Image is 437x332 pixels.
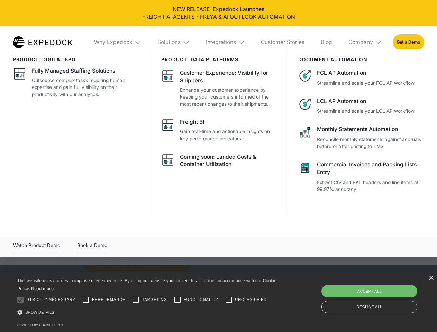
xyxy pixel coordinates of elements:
iframe: Chat Widget [322,257,437,332]
span: Show details [25,310,54,314]
div: Why Expedock [94,39,133,46]
div: Solutions [152,26,195,58]
div: PRODUCT: data platforms [161,57,276,62]
div: Customer Experience: Visibility for Shippers [180,69,276,84]
a: Coming soon: Landed Costs & Container Utilization [161,153,276,170]
p: Reconcile monthly statements against accruals before or after posting to TMS [317,136,424,150]
p: Extract CIV and PKL headers and line items at 99.97% accuracy [317,179,424,193]
a: Book a Demo [77,241,107,252]
a: Get a Demo [393,34,424,50]
span: Targeting [142,297,167,303]
p: Enhance your customer experience by keeping your customers informed of the most recent changes to... [180,86,276,108]
div: Integrations [206,39,236,46]
span: Strictly necessary [27,297,75,303]
div: Watch Product Demo [13,241,60,252]
a: LCL AP AutomationStreamline and scale your LCL AP workflow [298,98,424,115]
span: Unclassified [235,297,267,303]
div: Show details [17,308,279,317]
div: Coming soon: Landed Costs & Container Utilization [180,153,276,168]
div: Integrations [200,26,250,58]
p: Gain real-time and actionable insights on key performance indicators [180,128,276,142]
a: Commercial Invoices and Packing Lists EntryExtract CIV and PKL headers and line items at 99.97% a... [298,161,424,193]
a: Freight BIGain real-time and actionable insights on key performance indicators [161,118,276,142]
div: Company [343,26,387,58]
a: Monthly Statements AutomationReconcile monthly statements against accruals before or after postin... [298,126,424,150]
div: NEW RELEASE: Expedock Launches [6,6,432,21]
a: FREIGHT AI AGENTS - FREYA & AI OUTLOOK AUTOMATION [6,13,432,21]
div: Company [348,39,373,46]
span: Performance [92,297,126,303]
div: Freight BI [180,118,204,126]
a: Powered by cookie-script [17,323,64,327]
div: Commercial Invoices and Packing Lists Entry [317,161,424,176]
div: document automation [298,57,424,62]
a: Read more [31,286,54,291]
a: Blog [315,26,337,58]
p: Streamline and scale your FCL AP workflow [317,80,424,87]
div: FCL AP Automation [317,69,424,77]
a: Fully Managed Staffing SolutionsOutsource complex tasks requiring human expertise and gain full v... [13,67,139,98]
a: open lightbox [13,241,60,252]
div: Fully Managed Staffing Solutions [32,67,115,75]
div: LCL AP Automation [317,98,424,105]
div: Monthly Statements Automation [317,126,424,133]
div: product: digital bpo [13,57,139,62]
a: Customer Stories [255,26,310,58]
p: Streamline and scale your LCL AP workflow [317,108,424,115]
div: Solutions [157,39,181,46]
span: This website uses cookies to improve user experience. By using our website you consent to all coo... [17,278,276,291]
a: Customer Experience: Visibility for ShippersEnhance your customer experience by keeping your cust... [161,69,276,108]
p: Outsource complex tasks requiring human expertise and gain full visibility on their productivity ... [32,77,139,98]
div: Why Expedock [89,26,147,58]
a: FCL AP AutomationStreamline and scale your FCL AP workflow [298,69,424,86]
span: Functionality [184,297,218,303]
